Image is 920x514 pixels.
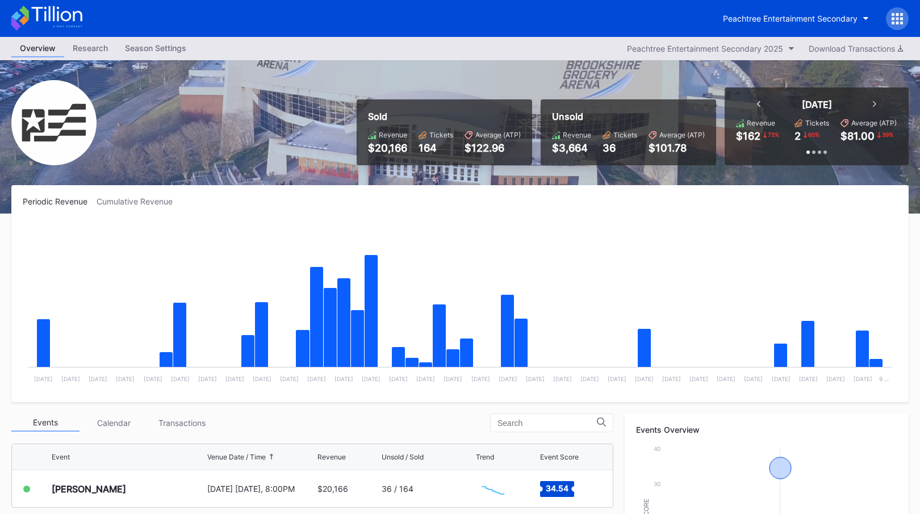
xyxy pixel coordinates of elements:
div: Tickets [805,119,829,127]
div: Revenue [379,131,407,139]
div: [PERSON_NAME] [52,483,126,495]
div: Revenue [317,453,346,461]
text: [DATE] [144,375,162,382]
text: [DATE] [171,375,190,382]
div: [DATE] [802,99,832,110]
text: [DATE] [61,375,80,382]
button: Peachtree Entertainment Secondary 2025 [621,41,800,56]
text: [DATE] [580,375,599,382]
div: Average (ATP) [851,119,897,127]
text: [DATE] [689,375,708,382]
text: [DATE] [471,375,490,382]
div: Tickets [613,131,637,139]
text: 34.54 [546,483,568,492]
div: Transactions [148,414,216,432]
div: Venue Date / Time [207,453,266,461]
text: [DATE] [225,375,244,382]
text: [DATE] [608,375,626,382]
text: [DATE] [854,375,872,382]
div: 2 [794,130,801,142]
text: [DATE] [389,375,408,382]
text: [DATE] [34,375,53,382]
div: Calendar [80,414,148,432]
div: Season Settings [116,40,195,56]
div: Unsold / Sold [382,453,424,461]
div: Tickets [429,131,453,139]
text: [DATE] [662,375,681,382]
div: Events [11,414,80,432]
a: Season Settings [116,40,195,57]
text: [DATE] [744,375,763,382]
svg: Chart title [476,475,510,503]
svg: Chart title [23,220,897,391]
a: Overview [11,40,64,57]
text: [DATE] [89,375,107,382]
div: $3,664 [552,142,591,154]
div: Download Transactions [809,44,903,53]
div: Revenue [747,119,775,127]
text: [DATE] [526,375,545,382]
div: Event Score [540,453,579,461]
text: [DATE] [416,375,435,382]
div: 36 [603,142,637,154]
text: [DATE] [499,375,517,382]
text: [DATE] [198,375,217,382]
div: 36 / 164 [382,484,413,494]
text: [DATE] [717,375,735,382]
div: Peachtree Entertainment Secondary [723,14,858,23]
div: Periodic Revenue [23,197,97,206]
text: [DATE] [826,375,845,382]
div: Peachtree Entertainment Secondary 2025 [627,44,783,53]
text: [DATE] [635,375,654,382]
div: $20,166 [317,484,348,494]
div: 39 % [881,130,894,139]
div: $122.96 [465,142,521,154]
a: Research [64,40,116,57]
text: [DATE] [116,375,135,382]
div: $20,166 [368,142,407,154]
div: Trend [476,453,494,461]
text: [DATE] [334,375,353,382]
div: [DATE] [DATE], 8:00PM [207,484,315,494]
div: $162 [736,130,760,142]
div: Events Overview [636,425,897,434]
div: $101.78 [649,142,705,154]
div: Cumulative Revenue [97,197,182,206]
div: Research [64,40,116,56]
div: 164 [419,142,453,154]
text: 40 [654,445,660,452]
button: Peachtree Entertainment Secondary [714,8,877,29]
text: [DATE] [772,375,791,382]
text: 30 [654,480,660,487]
text: [DATE] [799,375,818,382]
div: Revenue [563,131,591,139]
div: 60 % [807,130,821,139]
div: Event [52,453,70,461]
text: [DATE] [362,375,380,382]
div: Average (ATP) [475,131,521,139]
text: [DATE] [444,375,462,382]
div: Sold [368,111,521,122]
text: [DATE] [553,375,572,382]
div: Unsold [552,111,705,122]
div: 75 % [767,130,780,139]
button: Download Transactions [803,41,909,56]
div: $81.00 [840,130,875,142]
input: Search [497,419,597,428]
div: Average (ATP) [659,131,705,139]
text: [DATE] [253,375,271,382]
text: [DATE] [307,375,326,382]
img: Peachtree_Entertainment_Secondary.png [11,80,97,165]
text: 9 … [879,375,889,382]
text: [DATE] [280,375,299,382]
